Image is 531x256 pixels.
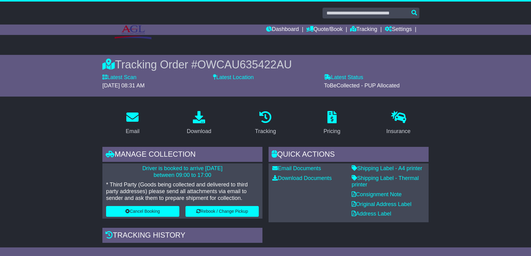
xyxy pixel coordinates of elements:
[385,25,412,35] a: Settings
[352,201,411,207] a: Original Address Label
[306,25,342,35] a: Quote/Book
[183,109,215,138] a: Download
[269,147,429,163] div: Quick Actions
[213,74,254,81] label: Latest Location
[102,74,136,81] label: Latest Scan
[352,191,402,197] a: Consignment Note
[185,206,259,217] button: Rebook / Change Pickup
[106,165,259,178] p: Driver is booked to arrive [DATE] between 09:00 to 17:00
[197,58,292,71] span: OWCAU635422AU
[106,181,259,201] p: * Third Party (Goods being collected and delivered to third party addresses) please send all atta...
[102,147,262,163] div: Manage collection
[251,109,280,138] a: Tracking
[319,109,344,138] a: Pricing
[324,74,363,81] label: Latest Status
[352,175,419,188] a: Shipping Label - Thermal printer
[352,211,391,217] a: Address Label
[272,175,332,181] a: Download Documents
[126,127,139,136] div: Email
[255,127,276,136] div: Tracking
[187,127,211,136] div: Download
[122,109,143,138] a: Email
[266,25,299,35] a: Dashboard
[352,165,422,171] a: Shipping Label - A4 printer
[382,109,414,138] a: Insurance
[102,228,262,244] div: Tracking history
[272,165,321,171] a: Email Documents
[350,25,377,35] a: Tracking
[106,206,179,217] button: Cancel Booking
[324,82,400,89] span: ToBeCollected - PUP Allocated
[102,82,145,89] span: [DATE] 08:31 AM
[386,127,411,136] div: Insurance
[323,127,340,136] div: Pricing
[102,58,429,71] div: Tracking Order #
